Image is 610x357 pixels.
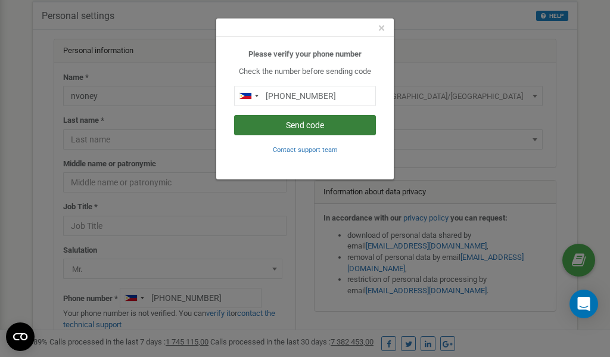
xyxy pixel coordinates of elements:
a: Contact support team [273,145,338,154]
span: × [378,21,385,35]
p: Check the number before sending code [234,66,376,77]
div: Telephone country code [235,86,262,105]
b: Please verify your phone number [248,49,362,58]
button: Close [378,22,385,35]
input: 0905 123 4567 [234,86,376,106]
button: Send code [234,115,376,135]
div: Open Intercom Messenger [569,290,598,318]
small: Contact support team [273,146,338,154]
button: Open CMP widget [6,322,35,351]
